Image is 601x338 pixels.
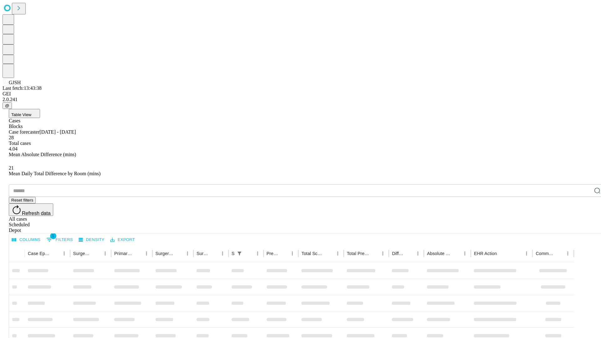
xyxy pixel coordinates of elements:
[474,251,497,256] div: EHR Action
[9,152,76,157] span: Mean Absolute Difference (mins)
[3,91,598,97] div: GEI
[101,249,110,258] button: Menu
[9,197,36,203] button: Reset filters
[563,249,572,258] button: Menu
[555,249,563,258] button: Sort
[536,251,554,256] div: Comments
[60,249,69,258] button: Menu
[9,141,31,146] span: Total cases
[235,249,244,258] div: 1 active filter
[209,249,218,258] button: Sort
[347,251,369,256] div: Total Predicted Duration
[288,249,297,258] button: Menu
[22,211,51,216] span: Refresh data
[267,251,279,256] div: Predicted In Room Duration
[253,249,262,258] button: Menu
[301,251,324,256] div: Total Scheduled Duration
[73,251,91,256] div: Surgeon Name
[522,249,531,258] button: Menu
[3,102,12,109] button: @
[174,249,183,258] button: Sort
[183,249,192,258] button: Menu
[235,249,244,258] button: Show filters
[333,249,342,258] button: Menu
[197,251,209,256] div: Surgery Date
[9,171,100,176] span: Mean Daily Total Difference by Room (mins)
[9,109,40,118] button: Table View
[378,249,387,258] button: Menu
[9,146,18,151] span: 4.04
[9,165,14,171] span: 21
[279,249,288,258] button: Sort
[325,249,333,258] button: Sort
[218,249,227,258] button: Menu
[232,251,234,256] div: Scheduled In Room Duration
[405,249,414,258] button: Sort
[9,129,39,135] span: Case forecaster
[3,85,42,91] span: Last fetch: 13:43:38
[114,251,132,256] div: Primary Service
[497,249,506,258] button: Sort
[3,97,598,102] div: 2.0.241
[11,112,31,117] span: Table View
[427,251,451,256] div: Absolute Difference
[452,249,460,258] button: Sort
[392,251,404,256] div: Difference
[50,233,56,239] span: 1
[39,129,76,135] span: [DATE] - [DATE]
[28,251,50,256] div: Case Epic Id
[9,80,21,85] span: GJSH
[370,249,378,258] button: Sort
[5,103,9,108] span: @
[45,235,74,245] button: Show filters
[133,249,142,258] button: Sort
[9,203,53,216] button: Refresh data
[156,251,174,256] div: Surgery Name
[11,198,33,202] span: Reset filters
[414,249,422,258] button: Menu
[244,249,253,258] button: Sort
[9,135,14,140] span: 28
[77,235,106,245] button: Density
[51,249,60,258] button: Sort
[460,249,469,258] button: Menu
[92,249,101,258] button: Sort
[109,235,136,245] button: Export
[10,235,42,245] button: Select columns
[142,249,151,258] button: Menu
